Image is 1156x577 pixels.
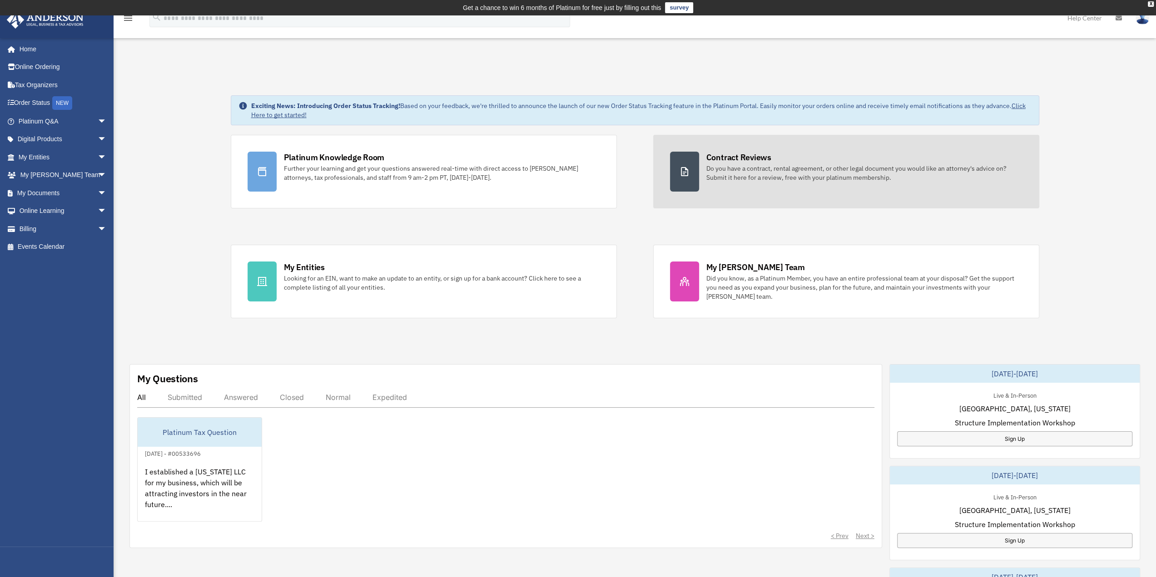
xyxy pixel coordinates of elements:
a: My [PERSON_NAME] Team Did you know, as a Platinum Member, you have an entire professional team at... [653,245,1039,318]
div: Normal [326,393,351,402]
div: Live & In-Person [986,390,1043,399]
span: arrow_drop_down [98,130,116,149]
a: Sign Up [897,533,1132,548]
span: arrow_drop_down [98,148,116,167]
a: Platinum Q&Aarrow_drop_down [6,112,120,130]
div: Submitted [168,393,202,402]
img: User Pic [1136,11,1149,25]
div: Live & In-Person [986,492,1043,501]
div: All [137,393,146,402]
a: Online Learningarrow_drop_down [6,202,120,220]
a: Click Here to get started! [251,102,1026,119]
span: arrow_drop_down [98,202,116,221]
a: Contract Reviews Do you have a contract, rental agreement, or other legal document you would like... [653,135,1039,208]
a: Online Ordering [6,58,120,76]
div: My [PERSON_NAME] Team [706,261,805,273]
div: close [1148,1,1154,7]
a: My Documentsarrow_drop_down [6,184,120,202]
a: Sign Up [897,431,1132,446]
span: arrow_drop_down [98,112,116,131]
a: Tax Organizers [6,76,120,94]
strong: Exciting News: Introducing Order Status Tracking! [251,102,400,110]
div: Closed [280,393,304,402]
div: Platinum Tax Question [138,418,262,447]
div: Contract Reviews [706,152,771,163]
div: Looking for an EIN, want to make an update to an entity, or sign up for a bank account? Click her... [284,274,600,292]
i: search [152,12,162,22]
span: arrow_drop_down [98,166,116,185]
span: arrow_drop_down [98,220,116,238]
a: Platinum Knowledge Room Further your learning and get your questions answered real-time with dire... [231,135,617,208]
span: arrow_drop_down [98,184,116,202]
a: Events Calendar [6,238,120,256]
a: Home [6,40,116,58]
div: Did you know, as a Platinum Member, you have an entire professional team at your disposal? Get th... [706,274,1022,301]
span: Structure Implementation Workshop [954,519,1075,530]
a: My Entitiesarrow_drop_down [6,148,120,166]
div: Platinum Knowledge Room [284,152,385,163]
div: Answered [224,393,258,402]
a: My Entities Looking for an EIN, want to make an update to an entity, or sign up for a bank accoun... [231,245,617,318]
div: NEW [52,96,72,110]
img: Anderson Advisors Platinum Portal [4,11,86,29]
div: My Questions [137,372,198,385]
span: [GEOGRAPHIC_DATA], [US_STATE] [959,403,1070,414]
div: Based on your feedback, we're thrilled to announce the launch of our new Order Status Tracking fe... [251,101,1032,119]
div: [DATE]-[DATE] [890,466,1140,484]
div: [DATE]-[DATE] [890,365,1140,383]
div: I established a [US_STATE] LLC for my business, which will be attracting investors in the near fu... [138,459,262,530]
span: Structure Implementation Workshop [954,417,1075,428]
a: Order StatusNEW [6,94,120,113]
span: [GEOGRAPHIC_DATA], [US_STATE] [959,505,1070,516]
i: menu [123,13,134,24]
a: My [PERSON_NAME] Teamarrow_drop_down [6,166,120,184]
div: Expedited [372,393,407,402]
a: menu [123,16,134,24]
div: Do you have a contract, rental agreement, or other legal document you would like an attorney's ad... [706,164,1022,182]
div: Further your learning and get your questions answered real-time with direct access to [PERSON_NAM... [284,164,600,182]
div: Get a chance to win 6 months of Platinum for free just by filling out this [463,2,661,13]
a: Platinum Tax Question[DATE] - #00533696I established a [US_STATE] LLC for my business, which will... [137,417,262,522]
a: Billingarrow_drop_down [6,220,120,238]
div: My Entities [284,261,325,273]
div: [DATE] - #00533696 [138,448,208,458]
a: Digital Productsarrow_drop_down [6,130,120,148]
a: survey [665,2,693,13]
